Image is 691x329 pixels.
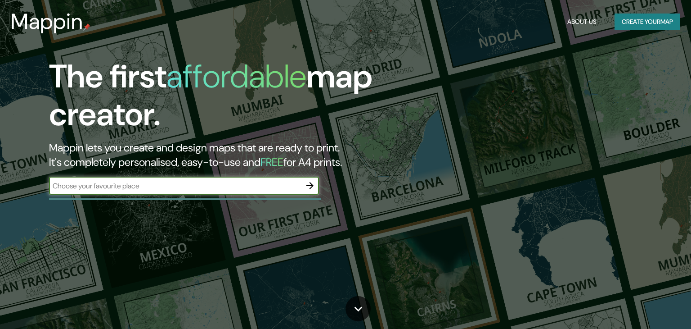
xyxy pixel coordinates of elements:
[615,14,680,30] button: Create yourmap
[11,9,83,34] h3: Mappin
[564,14,600,30] button: About Us
[49,58,395,141] h1: The first map creator.
[260,155,283,169] h5: FREE
[49,181,301,191] input: Choose your favourite place
[49,141,395,169] h2: Mappin lets you create and design maps that are ready to print. It's completely personalised, eas...
[166,55,306,97] h1: affordable
[83,23,90,31] img: mappin-pin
